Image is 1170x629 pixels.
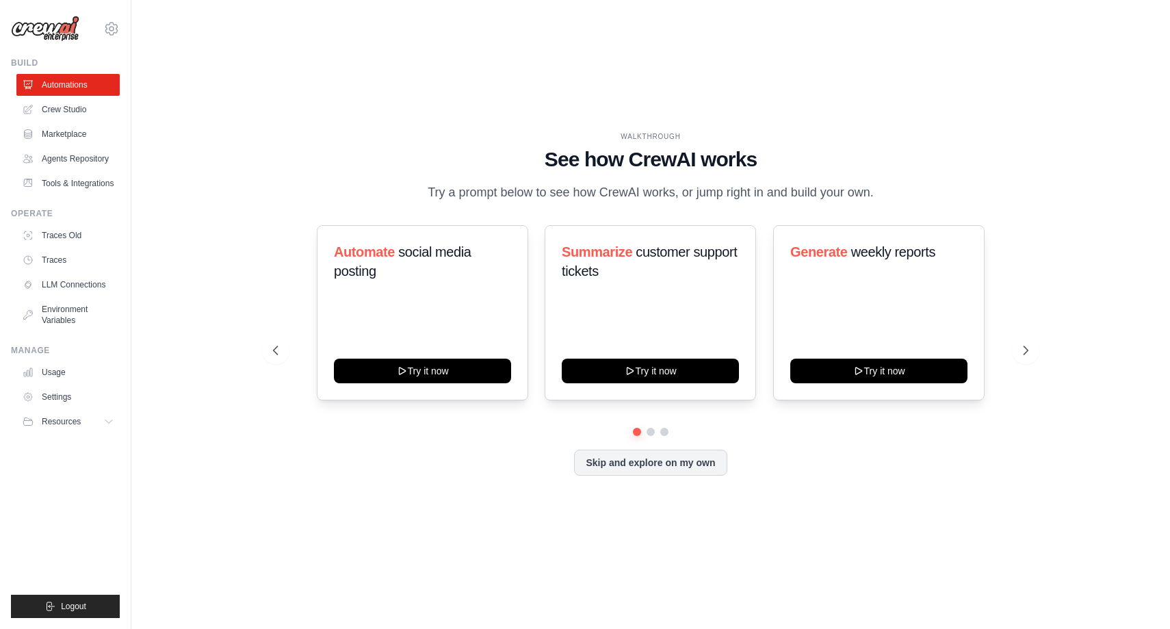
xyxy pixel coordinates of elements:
span: weekly reports [850,244,935,259]
div: Build [11,57,120,68]
h1: See how CrewAI works [273,147,1028,172]
div: WALKTHROUGH [273,131,1028,142]
a: Marketplace [16,123,120,145]
button: Resources [16,411,120,433]
div: Operate [11,208,120,219]
img: Logo [11,16,79,42]
a: Usage [16,361,120,383]
span: customer support tickets [562,244,737,279]
a: Settings [16,386,120,408]
a: Traces [16,249,120,271]
span: social media posting [334,244,471,279]
a: LLM Connections [16,274,120,296]
button: Try it now [562,359,739,383]
button: Try it now [334,359,511,383]
a: Automations [16,74,120,96]
a: Tools & Integrations [16,172,120,194]
p: Try a prompt below to see how CrewAI works, or jump right in and build your own. [421,183,881,203]
button: Skip and explore on my own [574,450,727,476]
span: Generate [790,244,848,259]
span: Logout [61,601,86,612]
a: Agents Repository [16,148,120,170]
span: Resources [42,416,81,427]
a: Traces Old [16,224,120,246]
span: Automate [334,244,395,259]
a: Crew Studio [16,99,120,120]
a: Environment Variables [16,298,120,331]
span: Summarize [562,244,632,259]
div: Manage [11,345,120,356]
button: Logout [11,595,120,618]
button: Try it now [790,359,967,383]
